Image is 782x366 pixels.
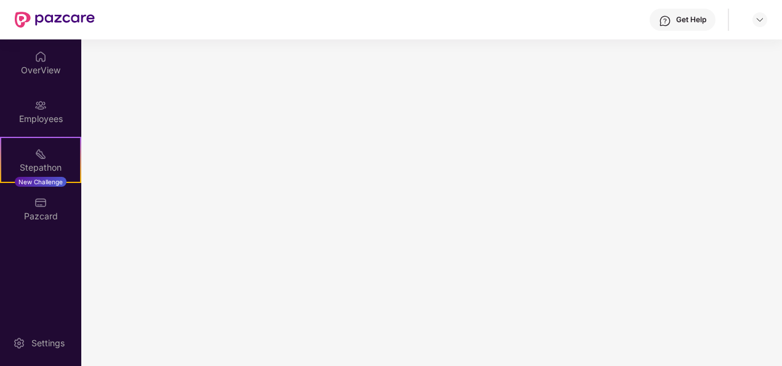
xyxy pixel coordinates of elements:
[34,99,47,112] img: svg+xml;base64,PHN2ZyBpZD0iRW1wbG95ZWVzIiB4bWxucz0iaHR0cDovL3d3dy53My5vcmcvMjAwMC9zdmciIHdpZHRoPS...
[755,15,765,25] img: svg+xml;base64,PHN2ZyBpZD0iRHJvcGRvd24tMzJ4MzIiIHhtbG5zPSJodHRwOi8vd3d3LnczLm9yZy8yMDAwL3N2ZyIgd2...
[1,161,80,174] div: Stepathon
[15,12,95,28] img: New Pazcare Logo
[15,177,67,187] div: New Challenge
[34,197,47,209] img: svg+xml;base64,PHN2ZyBpZD0iUGF6Y2FyZCIgeG1sbnM9Imh0dHA6Ly93d3cudzMub3JnLzIwMDAvc3ZnIiB3aWR0aD0iMj...
[28,337,68,349] div: Settings
[34,148,47,160] img: svg+xml;base64,PHN2ZyB4bWxucz0iaHR0cDovL3d3dy53My5vcmcvMjAwMC9zdmciIHdpZHRoPSIyMSIgaGVpZ2h0PSIyMC...
[34,51,47,63] img: svg+xml;base64,PHN2ZyBpZD0iSG9tZSIgeG1sbnM9Imh0dHA6Ly93d3cudzMub3JnLzIwMDAvc3ZnIiB3aWR0aD0iMjAiIG...
[676,15,706,25] div: Get Help
[659,15,671,27] img: svg+xml;base64,PHN2ZyBpZD0iSGVscC0zMngzMiIgeG1sbnM9Imh0dHA6Ly93d3cudzMub3JnLzIwMDAvc3ZnIiB3aWR0aD...
[13,337,25,349] img: svg+xml;base64,PHN2ZyBpZD0iU2V0dGluZy0yMHgyMCIgeG1sbnM9Imh0dHA6Ly93d3cudzMub3JnLzIwMDAvc3ZnIiB3aW...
